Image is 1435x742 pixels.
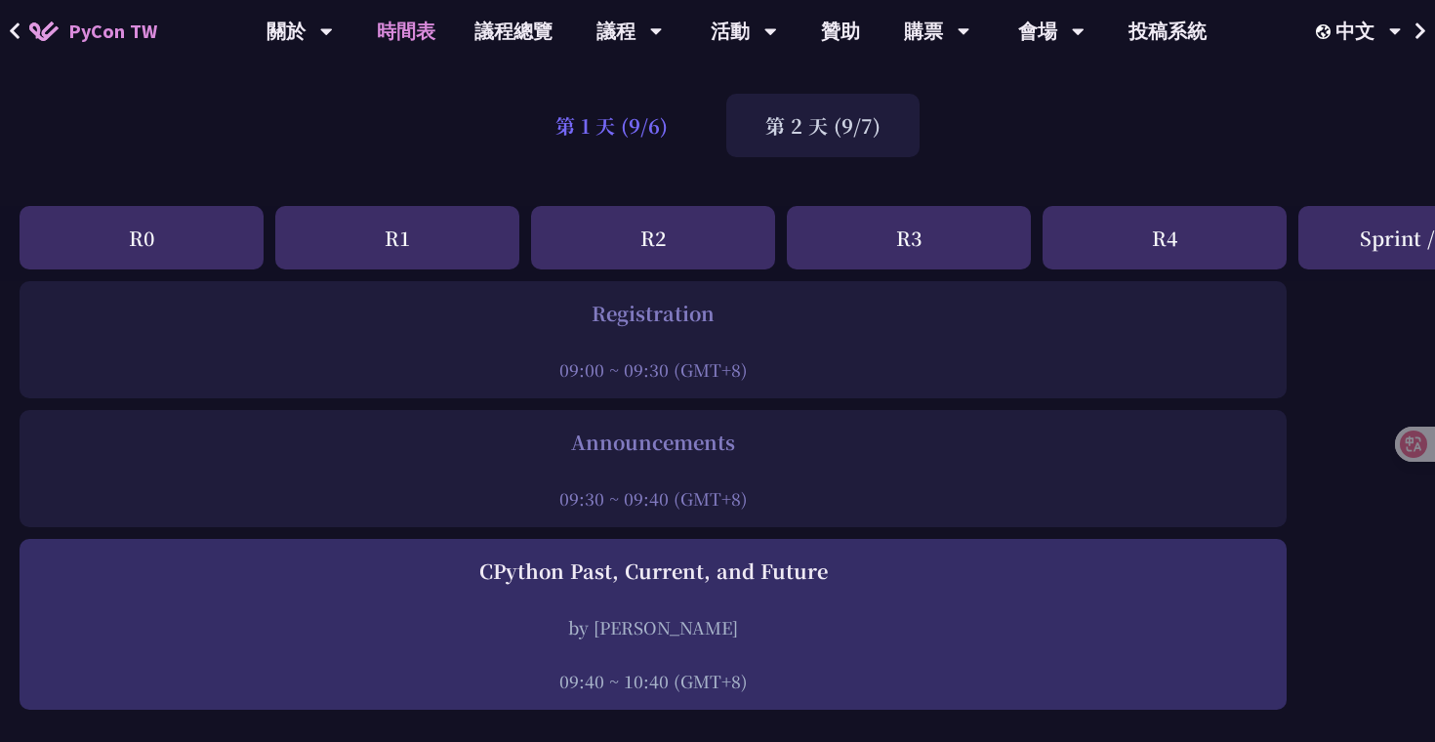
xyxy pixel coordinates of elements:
[516,94,707,157] div: 第 1 天 (9/6)
[29,21,59,41] img: Home icon of PyCon TW 2025
[531,206,775,269] div: R2
[29,299,1277,328] div: Registration
[29,669,1277,693] div: 09:40 ~ 10:40 (GMT+8)
[29,556,1277,693] a: CPython Past, Current, and Future by [PERSON_NAME] 09:40 ~ 10:40 (GMT+8)
[726,94,920,157] div: 第 2 天 (9/7)
[29,486,1277,511] div: 09:30 ~ 09:40 (GMT+8)
[1043,206,1287,269] div: R4
[10,7,177,56] a: PyCon TW
[29,357,1277,382] div: 09:00 ~ 09:30 (GMT+8)
[1316,24,1335,39] img: Locale Icon
[787,206,1031,269] div: R3
[20,206,264,269] div: R0
[29,428,1277,457] div: Announcements
[29,615,1277,639] div: by [PERSON_NAME]
[68,17,157,46] span: PyCon TW
[29,556,1277,586] div: CPython Past, Current, and Future
[275,206,519,269] div: R1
